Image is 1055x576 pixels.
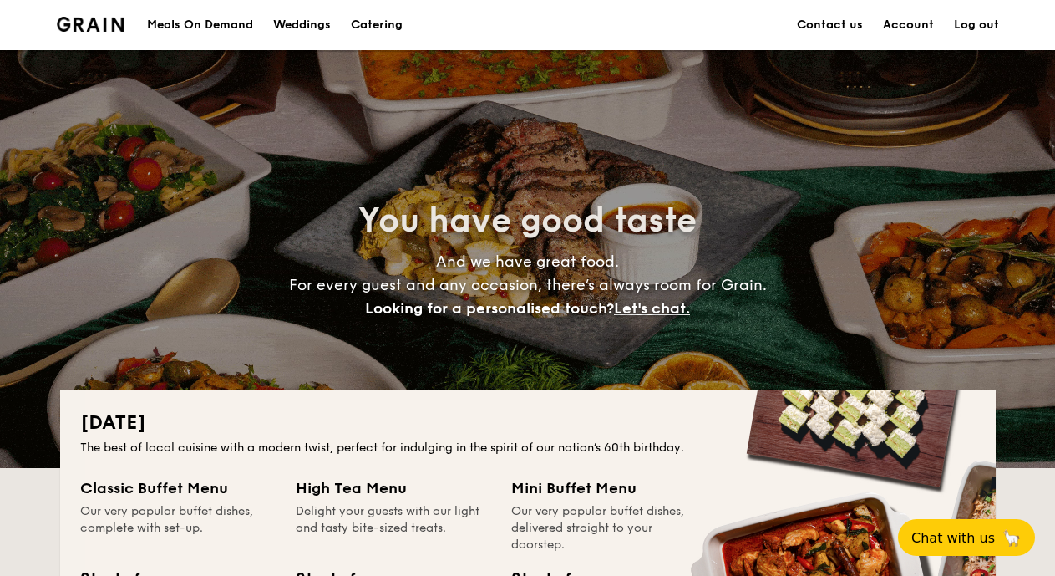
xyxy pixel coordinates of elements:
[296,503,491,553] div: Delight your guests with our light and tasty bite-sized treats.
[296,477,491,500] div: High Tea Menu
[289,252,767,318] span: And we have great food. For every guest and any occasion, there’s always room for Grain.
[1002,528,1022,548] span: 🦙
[614,299,690,318] span: Let's chat.
[80,477,276,500] div: Classic Buffet Menu
[358,201,697,241] span: You have good taste
[80,503,276,553] div: Our very popular buffet dishes, complete with set-up.
[80,440,976,456] div: The best of local cuisine with a modern twist, perfect for indulging in the spirit of our nation’...
[511,503,707,553] div: Our very popular buffet dishes, delivered straight to your doorstep.
[57,17,124,32] img: Grain
[911,530,995,546] span: Chat with us
[511,477,707,500] div: Mini Buffet Menu
[80,410,976,436] h2: [DATE]
[898,519,1035,556] button: Chat with us🦙
[57,17,124,32] a: Logotype
[365,299,614,318] span: Looking for a personalised touch?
